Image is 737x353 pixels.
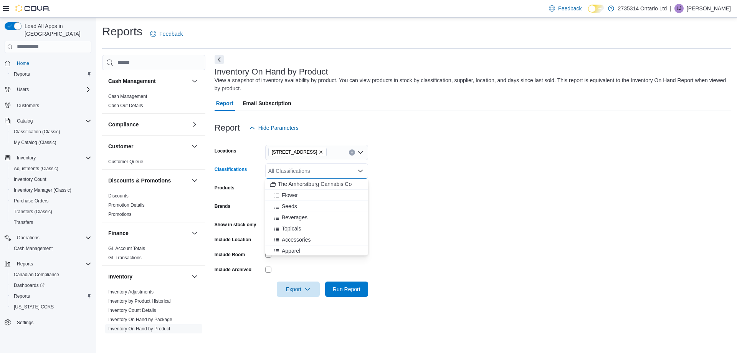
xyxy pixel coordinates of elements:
[14,293,30,299] span: Reports
[282,191,298,199] span: Flower
[215,267,251,273] label: Include Archived
[14,100,91,110] span: Customers
[14,209,52,215] span: Transfers (Classic)
[11,138,91,147] span: My Catalog (Classic)
[21,22,91,38] span: Load All Apps in [GEOGRAPHIC_DATA]
[670,4,671,13] p: |
[108,245,145,252] span: GL Account Totals
[11,164,91,173] span: Adjustments (Classic)
[215,76,727,93] div: View a snapshot of inventory availability by product. You can view products in stock by classific...
[215,252,245,258] label: Include Room
[282,214,307,221] span: Beverages
[17,118,33,124] span: Catalog
[14,318,36,327] a: Settings
[11,244,91,253] span: Cash Management
[11,218,91,227] span: Transfers
[282,236,311,244] span: Accessories
[215,222,256,228] label: Show in stock only
[5,55,91,348] nav: Complex example
[108,193,129,199] a: Discounts
[618,4,667,13] p: 2735314 Ontario Ltd
[282,202,297,210] span: Seeds
[14,153,39,162] button: Inventory
[8,217,94,228] button: Transfers
[14,166,58,172] span: Adjustments (Classic)
[108,193,129,199] span: Discounts
[14,153,91,162] span: Inventory
[11,281,48,290] a: Dashboards
[14,219,33,225] span: Transfers
[265,223,368,234] button: Topicals
[325,282,368,297] button: Run Report
[190,120,199,129] button: Compliance
[108,289,154,295] a: Inventory Adjustments
[8,206,94,217] button: Transfers (Classic)
[357,149,364,156] button: Open list of options
[11,186,74,195] a: Inventory Manager (Classic)
[14,259,91,268] span: Reports
[357,168,364,174] button: Close list of options
[108,177,171,184] h3: Discounts & Promotions
[2,84,94,95] button: Users
[108,202,145,208] span: Promotion Details
[588,5,604,13] input: Dark Mode
[11,175,91,184] span: Inventory Count
[11,302,57,312] a: [US_STATE] CCRS
[108,143,188,150] button: Customer
[11,127,63,136] a: Classification (Classic)
[282,247,300,255] span: Apparel
[11,302,91,312] span: Washington CCRS
[102,24,142,39] h1: Reports
[558,5,582,12] span: Feedback
[17,86,29,93] span: Users
[215,55,224,64] button: Next
[215,67,328,76] h3: Inventory On Hand by Product
[215,203,230,209] label: Brands
[2,232,94,243] button: Operations
[147,26,186,41] a: Feedback
[108,273,132,280] h3: Inventory
[8,196,94,206] button: Purchase Orders
[108,307,156,313] span: Inventory Count Details
[102,92,205,113] div: Cash Management
[11,244,56,253] a: Cash Management
[265,245,368,257] button: Apparel
[14,58,91,68] span: Home
[215,166,247,172] label: Classifications
[11,196,52,206] a: Purchase Orders
[108,143,133,150] h3: Customer
[190,142,199,151] button: Customer
[17,320,33,326] span: Settings
[215,237,251,243] label: Include Location
[215,123,240,133] h3: Report
[108,159,143,164] a: Customer Queue
[14,101,42,110] a: Customers
[14,245,53,252] span: Cash Management
[17,261,33,267] span: Reports
[282,225,301,232] span: Topicals
[108,326,170,331] a: Inventory On Hand by Product
[11,270,91,279] span: Canadian Compliance
[14,259,36,268] button: Reports
[265,201,368,212] button: Seeds
[277,282,320,297] button: Export
[319,150,323,154] button: Remove 791 Front Rd Unit B2 from selection in this group
[8,137,94,148] button: My Catalog (Classic)
[108,212,132,217] a: Promotions
[11,207,55,216] a: Transfers (Classic)
[8,280,94,291] a: Dashboards
[11,70,91,79] span: Reports
[265,190,368,201] button: Flower
[14,187,71,193] span: Inventory Manager (Classic)
[159,30,183,38] span: Feedback
[108,246,145,251] a: GL Account Totals
[265,179,368,190] button: The Amherstburg Cannabis Co
[11,127,91,136] span: Classification (Classic)
[674,4,684,13] div: Logan Jackson
[108,93,147,99] span: Cash Management
[14,116,36,126] button: Catalog
[108,298,171,304] a: Inventory by Product Historical
[546,1,585,16] a: Feedback
[108,326,170,332] span: Inventory On Hand by Product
